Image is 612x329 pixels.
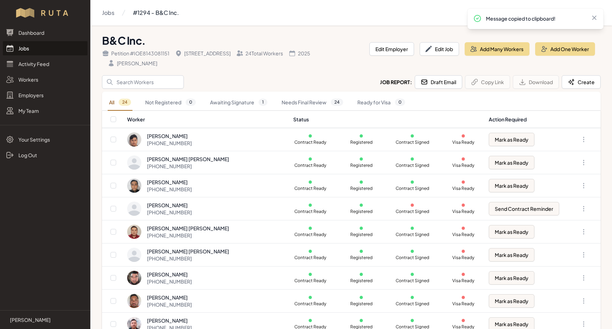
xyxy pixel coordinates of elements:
a: Jobs [3,41,87,55]
p: Registered [344,186,378,191]
p: Registered [344,209,378,214]
div: [PHONE_NUMBER] [147,186,192,193]
p: Contract Signed [395,255,429,261]
p: Contract Ready [293,278,327,284]
div: [PHONE_NUMBER] [147,163,229,170]
a: Your Settings [3,132,87,147]
button: Mark as Ready [489,271,534,285]
img: Workflow [15,7,75,18]
p: Visa Ready [446,186,480,191]
div: [PHONE_NUMBER] [147,301,192,308]
th: Action Required [484,111,571,128]
p: Visa Ready [446,163,480,168]
p: Contract Ready [293,301,327,307]
a: Ready for Visa [356,94,407,111]
p: Contract Signed [395,186,429,191]
button: Create [562,75,601,89]
p: Visa Ready [446,209,480,214]
button: Copy Link [465,75,510,89]
a: My Team [3,104,87,118]
div: 2025 [289,50,310,57]
a: Workers [3,72,87,87]
button: Edit Employer [369,42,414,56]
button: Mark as Ready [489,179,534,192]
h1: B&C Inc. [102,34,364,47]
button: Mark as Ready [489,248,534,262]
p: Registered [344,301,378,307]
div: [PHONE_NUMBER] [147,232,229,239]
p: Registered [344,232,378,237]
nav: Breadcrumb [102,6,179,20]
button: Add One Worker [535,42,595,56]
p: Visa Ready [446,278,480,284]
a: Not Registered [144,94,197,111]
button: Download [513,75,559,89]
p: Registered [344,255,378,261]
p: Contract Signed [395,232,429,237]
a: #1294 - B&C Inc. [133,6,179,20]
span: 0 [186,99,196,106]
p: Visa Ready [446,255,480,261]
div: [PERSON_NAME] [PERSON_NAME] [147,225,229,232]
p: Contract Signed [395,278,429,284]
div: [PERSON_NAME] [147,179,192,186]
p: Message copied to clipboard! [486,15,585,22]
div: [PERSON_NAME] [PERSON_NAME] [147,155,229,163]
div: [STREET_ADDRESS] [175,50,231,57]
nav: Tabs [102,94,601,111]
a: Employers [3,88,87,102]
button: Mark as Ready [489,133,534,146]
p: Contract Signed [395,163,429,168]
a: Jobs [102,6,114,20]
button: Draft Email [415,75,462,89]
button: Mark as Ready [489,294,534,308]
a: Awaiting Signature [209,94,269,111]
input: Search Workers [102,75,184,89]
p: Contract Signed [395,301,429,307]
a: Dashboard [3,26,87,40]
p: Contract Ready [293,139,327,145]
p: Contract Ready [293,255,327,261]
p: Registered [344,163,378,168]
div: [PHONE_NUMBER] [147,209,192,216]
p: Contract Ready [293,232,327,237]
a: Log Out [3,148,87,162]
button: Edit Job [420,42,459,56]
button: Send Contract Reminder [489,202,559,215]
th: Status [289,111,484,128]
button: Mark as Ready [489,156,534,169]
span: 24 [119,99,131,106]
div: [PERSON_NAME] [PERSON_NAME] [147,248,229,255]
p: Contract Ready [293,163,327,168]
button: Add Many Workers [465,42,529,56]
span: 0 [395,99,405,106]
div: Worker [127,116,285,123]
p: Contract Ready [293,186,327,191]
button: Mark as Ready [489,225,534,238]
div: [PHONE_NUMBER] [147,255,229,262]
a: Activity Feed [3,57,87,71]
div: [PHONE_NUMBER] [147,278,192,285]
div: [PHONE_NUMBER] [147,139,192,147]
span: 24 [331,99,343,106]
a: Needs Final Review [280,94,345,111]
a: All [108,94,132,111]
div: [PERSON_NAME] [147,294,192,301]
p: Visa Ready [446,301,480,307]
p: Visa Ready [446,232,480,237]
div: [PERSON_NAME] [108,60,157,67]
p: Visa Ready [446,139,480,145]
p: Registered [344,278,378,284]
div: [PERSON_NAME] [147,132,192,139]
span: 1 [259,99,267,106]
div: 24 Total Workers [236,50,283,57]
p: Contract Ready [293,209,327,214]
div: Petition # IOE8143081151 [102,50,169,57]
div: [PERSON_NAME] [147,202,192,209]
a: [PERSON_NAME] [6,316,85,323]
h2: Job Report: [380,78,412,86]
p: [PERSON_NAME] [10,316,51,323]
div: [PERSON_NAME] [147,317,192,324]
p: Registered [344,139,378,145]
p: Contract Signed [395,139,429,145]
